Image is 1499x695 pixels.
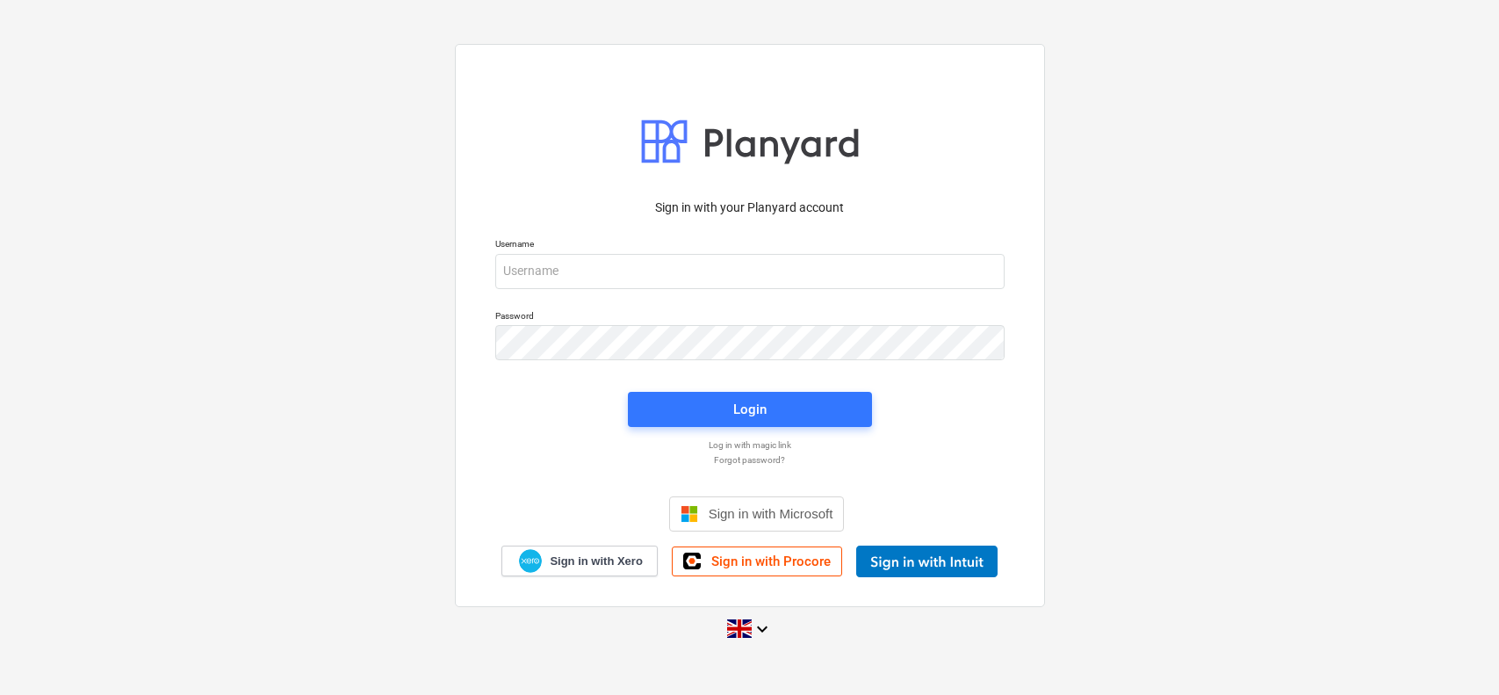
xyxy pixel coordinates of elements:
p: Password [495,310,1005,325]
a: Log in with magic link [486,439,1013,451]
a: Forgot password? [486,454,1013,466]
span: Sign in with Microsoft [709,506,833,521]
p: Sign in with your Planyard account [495,199,1005,217]
input: Username [495,254,1005,289]
div: Login [733,398,767,421]
span: Sign in with Procore [711,554,831,569]
span: Sign in with Xero [550,554,642,569]
p: Username [495,238,1005,253]
img: Xero logo [519,549,542,573]
a: Sign in with Xero [501,546,658,576]
a: Sign in with Procore [672,547,842,576]
button: Login [628,392,872,427]
img: Microsoft logo [681,505,698,523]
i: keyboard_arrow_down [752,619,773,640]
